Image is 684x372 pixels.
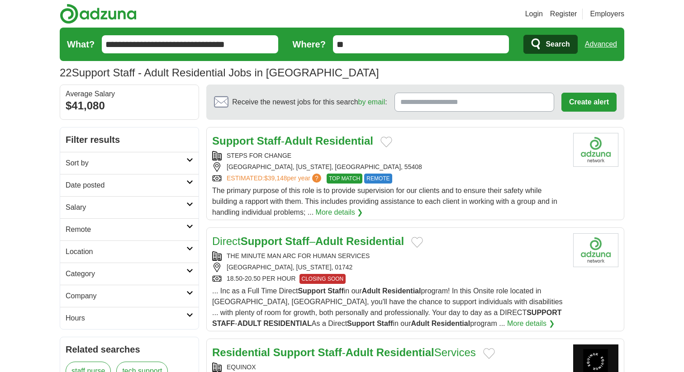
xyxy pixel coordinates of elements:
[376,346,434,358] strong: Residential
[327,174,362,184] span: TOP MATCH
[66,158,186,169] h2: Sort by
[66,313,186,324] h2: Hours
[60,307,199,329] a: Hours
[346,235,404,247] strong: Residential
[312,174,321,183] span: ?
[411,320,429,327] strong: Adult
[212,287,563,327] span: ... Inc as a Full Time Direct in our program! In this Onsite role located in [GEOGRAPHIC_DATA], [...
[546,35,570,53] span: Search
[66,246,186,257] h2: Location
[66,98,193,114] div: $41,080
[573,233,618,267] img: Company logo
[241,235,282,247] strong: Support
[380,137,392,147] button: Add to favorite jobs
[257,135,281,147] strong: Staff
[315,235,343,247] strong: Adult
[525,9,543,19] a: Login
[298,287,325,295] strong: Support
[285,235,309,247] strong: Staff
[523,35,577,54] button: Search
[212,263,566,272] div: [GEOGRAPHIC_DATA], [US_STATE], 01742
[328,287,344,295] strong: Staff
[212,135,373,147] a: Support Staff-Adult Residential
[212,320,235,327] strong: STAFF
[212,235,404,247] a: DirectSupport Staff–Adult Residential
[212,162,566,172] div: [GEOGRAPHIC_DATA], [US_STATE], [GEOGRAPHIC_DATA], 55408
[60,66,379,79] h1: Support Staff - Adult Residential Jobs in [GEOGRAPHIC_DATA]
[573,133,618,167] img: Company logo
[60,4,137,24] img: Adzuna logo
[507,318,555,329] a: More details ❯
[60,127,199,152] h2: Filter results
[66,291,186,301] h2: Company
[527,309,561,316] strong: SUPPORT
[364,174,392,184] span: REMOTE
[590,9,624,19] a: Employers
[411,237,423,248] button: Add to favorite jobs
[67,38,95,51] label: What?
[432,320,470,327] strong: Residential
[299,274,346,284] span: CLOSING SOON
[316,207,363,218] a: More details ❯
[561,93,617,112] button: Create alert
[315,135,373,147] strong: Residential
[377,320,393,327] strong: Staff
[212,187,557,216] span: The primary purpose of this role is to provide supervision for our clients and to ensure their sa...
[237,320,261,327] strong: ADULT
[264,174,287,182] span: $39,148
[227,174,323,184] a: ESTIMATED:$39,148per year?
[66,90,193,98] div: Average Salary
[362,287,380,295] strong: Adult
[212,274,566,284] div: 18.50-20.50 PER HOUR
[212,346,270,358] strong: Residential
[66,224,186,235] h2: Remote
[66,180,186,191] h2: Date posted
[212,251,566,261] div: THE MINUTE MAN ARC FOR HUMAN SERVICES
[60,152,199,174] a: Sort by
[346,346,373,358] strong: Adult
[232,97,387,108] span: Receive the newest jobs for this search :
[585,35,617,53] a: Advanced
[285,135,312,147] strong: Adult
[483,348,495,359] button: Add to favorite jobs
[550,9,577,19] a: Register
[347,320,375,327] strong: Support
[273,346,315,358] strong: Support
[382,287,421,295] strong: Residential
[66,268,186,279] h2: Category
[318,346,342,358] strong: Staff
[358,98,385,106] a: by email
[66,343,193,356] h2: Related searches
[293,38,326,51] label: Where?
[60,196,199,218] a: Salary
[60,174,199,196] a: Date posted
[60,240,199,263] a: Location
[212,135,254,147] strong: Support
[60,218,199,240] a: Remote
[263,320,312,327] strong: RESIDENTIAL
[60,285,199,307] a: Company
[60,263,199,285] a: Category
[60,65,72,81] span: 22
[66,202,186,213] h2: Salary
[212,346,476,358] a: Residential Support Staff-Adult ResidentialServices
[227,363,256,371] a: EQUINOX
[212,151,566,160] div: STEPS FOR CHANGE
